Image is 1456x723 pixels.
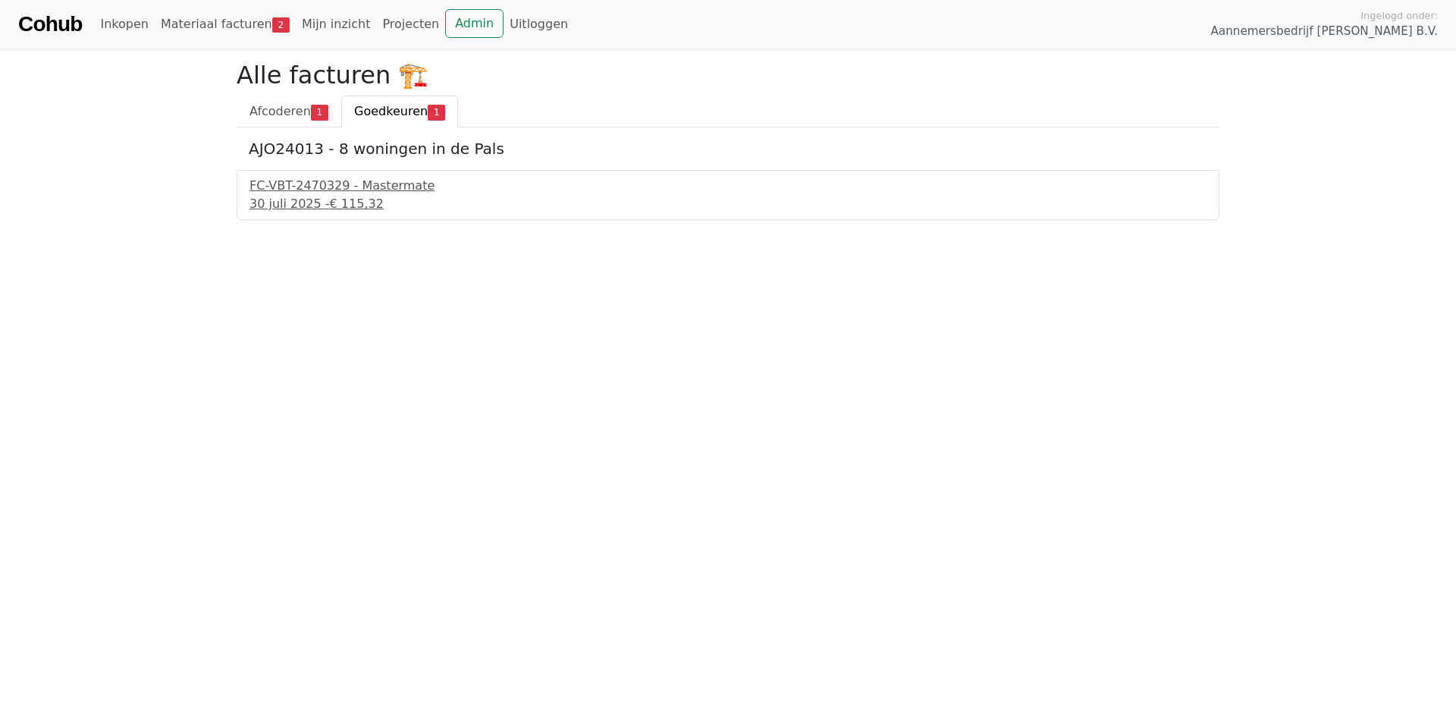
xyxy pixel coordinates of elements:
[18,6,82,42] a: Cohub
[94,9,154,39] a: Inkopen
[272,17,290,33] span: 2
[296,9,377,39] a: Mijn inzicht
[504,9,574,39] a: Uitloggen
[354,104,428,118] span: Goedkeuren
[445,9,504,38] a: Admin
[376,9,445,39] a: Projecten
[237,96,341,127] a: Afcoderen1
[1210,23,1438,40] span: Aannemersbedrijf [PERSON_NAME] B.V.
[249,177,1207,195] div: FC-VBT-2470329 - Mastermate
[249,177,1207,213] a: FC-VBT-2470329 - Mastermate30 juli 2025 -€ 115,32
[249,104,311,118] span: Afcoderen
[428,105,445,120] span: 1
[249,140,1207,158] h5: AJO24013 - 8 woningen in de Pals
[237,61,1219,90] h2: Alle facturen 🏗️
[249,195,1207,213] div: 30 juli 2025 -
[330,196,384,211] span: € 115,32
[155,9,296,39] a: Materiaal facturen2
[341,96,458,127] a: Goedkeuren1
[311,105,328,120] span: 1
[1360,8,1438,23] span: Ingelogd onder:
